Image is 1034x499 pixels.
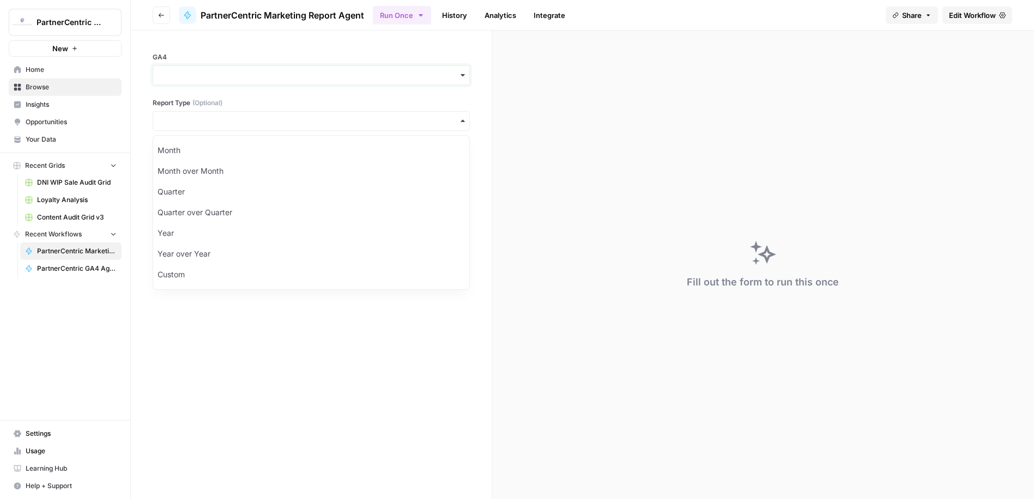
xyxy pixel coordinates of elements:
span: Recent Workflows [25,229,82,239]
a: Analytics [478,7,523,24]
span: PartnerCentric Sales Tools [37,17,102,28]
span: Edit Workflow [949,10,996,21]
span: Help + Support [26,481,117,491]
span: Learning Hub [26,464,117,473]
a: Insights [9,96,122,113]
label: Report Type [153,98,470,108]
a: Home [9,61,122,78]
div: Year over Year [153,244,469,264]
label: GA4 [153,52,470,62]
span: (Optional) [192,98,222,108]
span: Usage [26,446,117,456]
a: DNI WIP Sale Audit Grid [20,174,122,191]
div: Month [153,140,469,161]
span: Browse [26,82,117,92]
span: DNI WIP Sale Audit Grid [37,178,117,187]
button: New [9,40,122,57]
a: Learning Hub [9,460,122,477]
span: Insights [26,100,117,109]
a: Content Audit Grid v3 [20,209,122,226]
a: PartnerCentric Marketing Report Agent [179,7,364,24]
a: Integrate [527,7,572,24]
button: Run Once [373,6,431,25]
a: PartnerCentric Marketing Report Agent [20,242,122,260]
div: Custom [153,264,469,285]
a: Browse [9,78,122,96]
div: Fill out the form to run this once [687,275,839,290]
span: Settings [26,429,117,439]
span: Recent Grids [25,161,65,171]
button: Workspace: PartnerCentric Sales Tools [9,9,122,36]
span: New [52,43,68,54]
span: Opportunities [26,117,117,127]
span: Content Audit Grid v3 [37,212,117,222]
span: Home [26,65,117,75]
button: Help + Support [9,477,122,495]
div: Quarter over Quarter [153,202,469,223]
div: Year [153,223,469,244]
a: Your Data [9,131,122,148]
span: Share [902,10,922,21]
div: Month over Month [153,161,469,181]
span: Loyalty Analysis [37,195,117,205]
img: PartnerCentric Sales Tools Logo [13,13,32,32]
button: Share [886,7,938,24]
a: PartnerCentric GA4 Agent - [DATE] -Leads - SQLs [20,260,122,277]
a: History [436,7,474,24]
a: Loyalty Analysis [20,191,122,209]
a: Edit Workflow [942,7,1012,24]
button: Recent Grids [9,157,122,174]
button: Recent Workflows [9,226,122,242]
a: Usage [9,442,122,460]
span: Your Data [26,135,117,144]
span: PartnerCentric GA4 Agent - [DATE] -Leads - SQLs [37,264,117,273]
span: PartnerCentric Marketing Report Agent [37,246,117,256]
div: Quarter [153,181,469,202]
span: PartnerCentric Marketing Report Agent [201,9,364,22]
a: Opportunities [9,113,122,131]
a: Settings [9,425,122,442]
